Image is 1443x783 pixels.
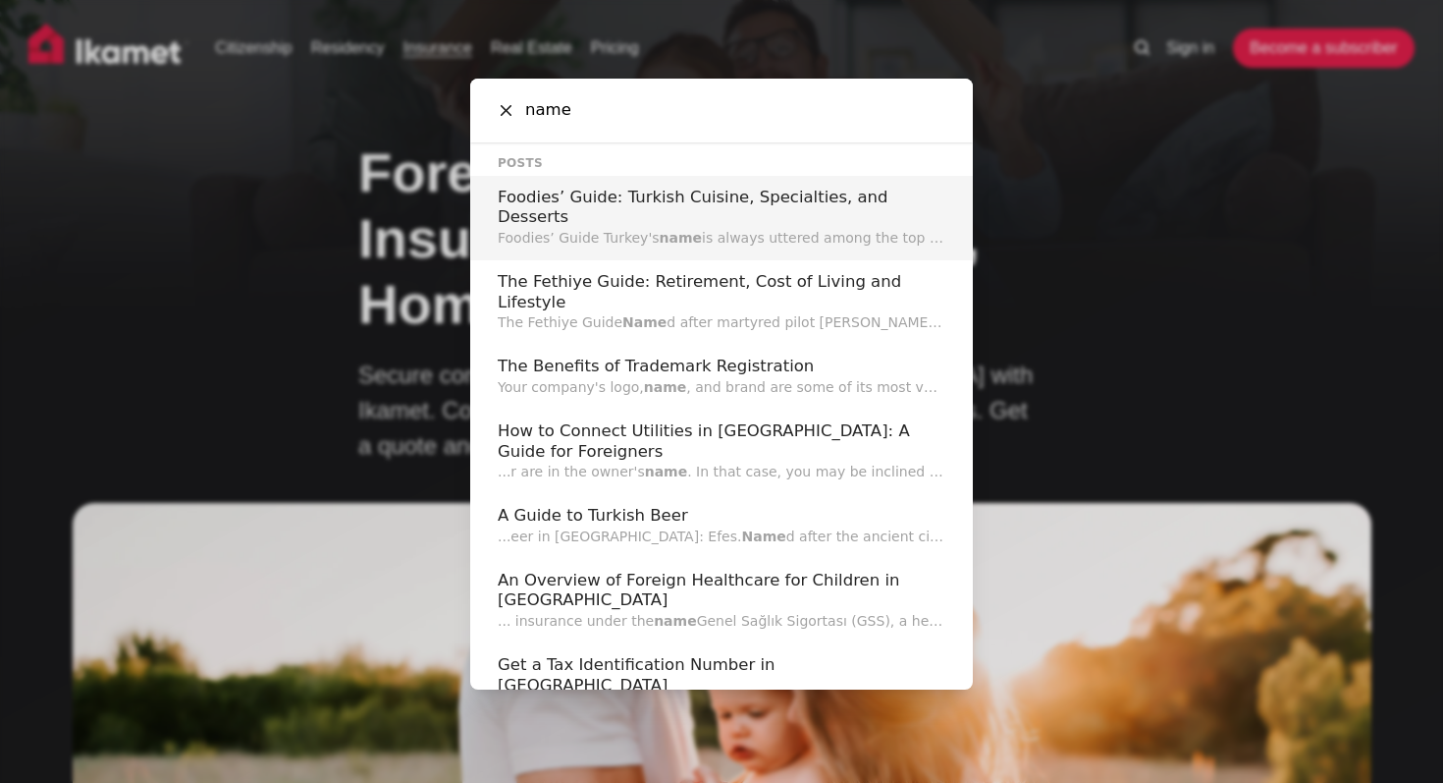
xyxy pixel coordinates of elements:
[498,571,945,611] h2: An Overview of Foreign Healthcare for Children in [GEOGRAPHIC_DATA]
[660,230,703,246] span: name
[498,655,945,696] h2: Get a Tax Identification Number in [GEOGRAPHIC_DATA]
[498,228,945,249] p: Foodies’ Guide Turkey's is always uttered among the top 10 choices regarding the world's wealthie...
[498,188,945,228] h2: Foodies’ Guide: Turkish Cuisine, Specialties, and Desserts
[498,272,945,312] h2: The Fethiye Guide: Retirement, Cost of Living and Lifestyle
[498,357,945,377] h2: The Benefits of Trademark Registration
[498,377,945,398] p: Your company's logo, , and brand are some of its most valuable assets. Use a trademark to protect...
[498,312,945,333] p: The Fethiye Guide d after martyred pilot [PERSON_NAME], [GEOGRAPHIC_DATA] is situated on Turkey's...
[498,611,945,632] p: ... insurance under the Genel Sağlık Sigortası (GSS), a healthcare scheme created by the Turkish ...
[498,462,945,482] p: ...r are in the owner's . In that case, you may be inclined to leave utilities as is, but this is...
[513,79,945,142] input: Search posts, tags and authors
[498,527,945,547] p: ...eer in [GEOGRAPHIC_DATA]: Efes. d after the ancient city of [GEOGRAPHIC_DATA] and brewed in [G...
[645,464,688,479] span: name
[498,421,945,462] h2: How to Connect Utilities in [GEOGRAPHIC_DATA]: A Guide for Foreigners
[622,314,667,330] span: Name
[498,506,945,527] h2: A Guide to Turkish Beer
[498,154,945,172] h1: Posts
[741,529,785,544] span: Name
[644,379,687,395] span: name
[654,613,697,629] span: name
